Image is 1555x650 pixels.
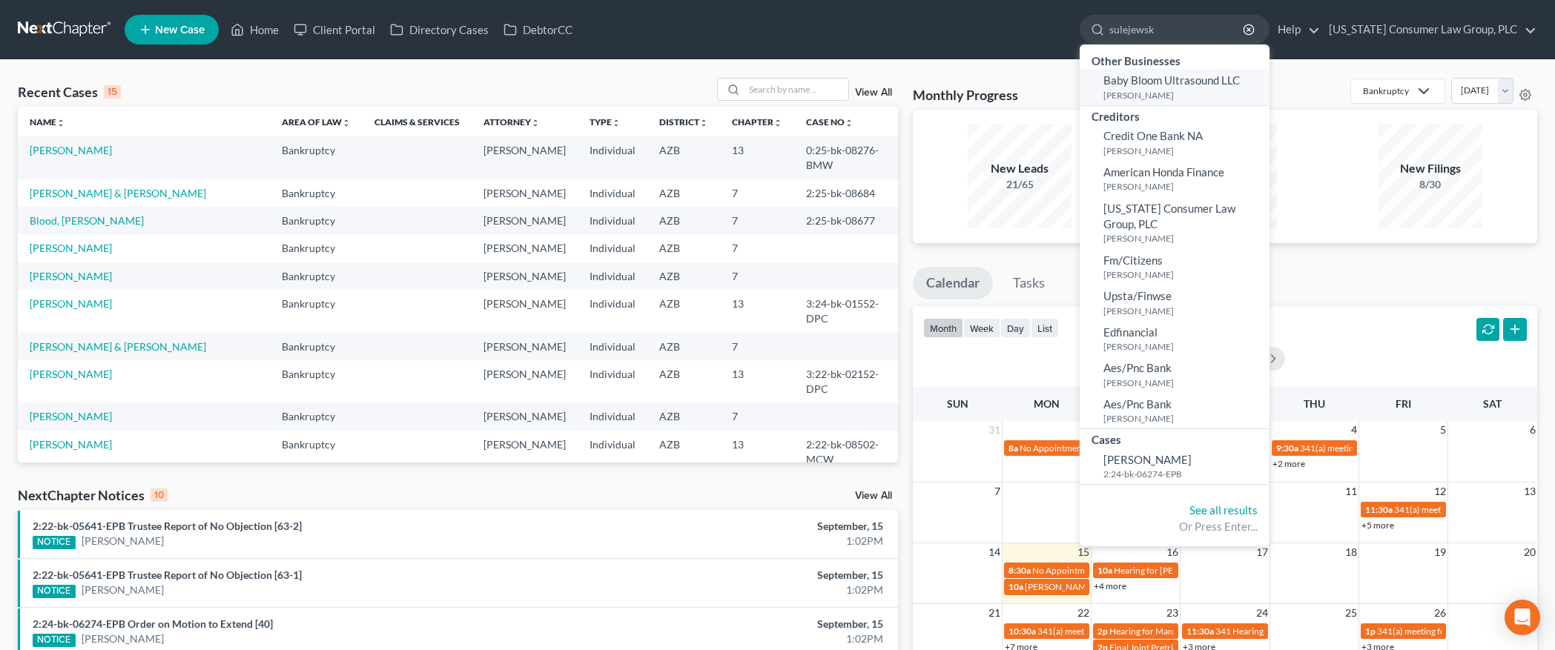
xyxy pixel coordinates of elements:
[1433,604,1447,622] span: 26
[531,119,540,127] i: unfold_more
[1076,604,1091,622] span: 22
[987,543,1002,561] span: 14
[1032,565,1101,576] span: No Appointments
[1037,626,1181,637] span: 341(a) meeting for [PERSON_NAME]
[1103,253,1163,267] span: Fm/Citizens
[1103,129,1203,142] span: Credit One Bank NA
[590,116,621,127] a: Typeunfold_more
[1365,626,1376,637] span: 1p
[745,79,848,100] input: Search by name...
[1103,361,1172,374] span: Aes/Pnc Bank
[699,119,708,127] i: unfold_more
[1034,397,1060,410] span: Mon
[270,262,363,290] td: Bankruptcy
[1522,482,1537,500] span: 13
[1103,202,1235,231] span: [US_STATE] Consumer Law Group, PLC
[30,340,206,353] a: [PERSON_NAME] & [PERSON_NAME]
[33,520,302,532] a: 2:22-bk-05641-EPB Trustee Report of No Objection [63-2]
[1080,448,1270,485] a: [PERSON_NAME]2:24-bk-06274-EPB
[223,16,286,43] a: Home
[578,360,647,402] td: Individual
[647,207,720,234] td: AZB
[1080,285,1270,321] a: Upsta/Finwse[PERSON_NAME]
[1439,421,1447,439] span: 5
[1080,197,1270,249] a: [US_STATE] Consumer Law Group, PLC[PERSON_NAME]
[1522,543,1537,561] span: 20
[1103,397,1172,411] span: Aes/Pnc Bank
[659,116,708,127] a: Districtunfold_more
[30,187,206,199] a: [PERSON_NAME] & [PERSON_NAME]
[33,536,76,549] div: NOTICE
[483,116,540,127] a: Attorneyunfold_more
[1097,626,1108,637] span: 2p
[1109,16,1245,43] input: Search by name...
[30,410,112,422] a: [PERSON_NAME]
[1363,84,1409,97] div: Bankruptcy
[1092,519,1258,534] div: Or Press Enter...
[987,604,1002,622] span: 21
[1165,604,1180,622] span: 23
[610,631,883,646] div: 1:02PM
[923,318,963,338] button: month
[720,207,794,234] td: 7
[1080,429,1270,448] div: Cases
[913,86,1018,104] h3: Monthly Progress
[270,333,363,360] td: Bankruptcy
[1025,581,1172,592] span: [PERSON_NAME] Arbitration Hearing
[82,583,164,597] a: [PERSON_NAME]
[1483,397,1502,410] span: Sat
[1008,442,1018,454] span: 8a
[472,290,578,332] td: [PERSON_NAME]
[383,16,496,43] a: Directory Cases
[1433,482,1447,500] span: 12
[578,235,647,262] td: Individual
[1103,305,1266,317] small: [PERSON_NAME]
[1103,89,1266,102] small: [PERSON_NAME]
[472,136,578,179] td: [PERSON_NAME]
[987,421,1002,439] span: 31
[1103,145,1266,157] small: [PERSON_NAME]
[1361,520,1394,531] a: +5 more
[1031,318,1059,338] button: list
[647,235,720,262] td: AZB
[18,486,168,504] div: NextChapter Notices
[1008,626,1036,637] span: 10:30a
[270,179,363,207] td: Bankruptcy
[610,519,883,534] div: September, 15
[30,297,112,310] a: [PERSON_NAME]
[647,360,720,402] td: AZB
[1080,321,1270,357] a: Edfinancial[PERSON_NAME]
[1344,543,1358,561] span: 18
[270,136,363,179] td: Bankruptcy
[794,207,898,234] td: 2:25-bk-08677
[1189,503,1258,517] a: See all results
[578,136,647,179] td: Individual
[1103,289,1172,302] span: Upsta/Finwse
[30,214,144,227] a: Blood, [PERSON_NAME]
[1103,73,1240,87] span: Baby Bloom Ultrasound LLC
[1000,318,1031,338] button: day
[18,83,121,101] div: Recent Cases
[496,16,580,43] a: DebtorCC
[155,24,205,36] span: New Case
[963,318,1000,338] button: week
[282,116,351,127] a: Area of Lawunfold_more
[1103,325,1158,339] span: Edfinancial
[1103,232,1266,245] small: [PERSON_NAME]
[845,119,854,127] i: unfold_more
[578,207,647,234] td: Individual
[1080,50,1270,69] div: Other Businesses
[993,482,1002,500] span: 7
[1300,442,1443,454] span: 341(a) meeting for [PERSON_NAME]
[1379,160,1482,177] div: New Filings
[1379,177,1482,192] div: 8/30
[720,360,794,402] td: 13
[270,207,363,234] td: Bankruptcy
[612,119,621,127] i: unfold_more
[1344,604,1358,622] span: 25
[1505,600,1540,635] div: Open Intercom Messenger
[1433,543,1447,561] span: 19
[1080,106,1270,125] div: Creditors
[1272,458,1305,469] a: +2 more
[1080,125,1270,161] a: Credit One Bank NA[PERSON_NAME]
